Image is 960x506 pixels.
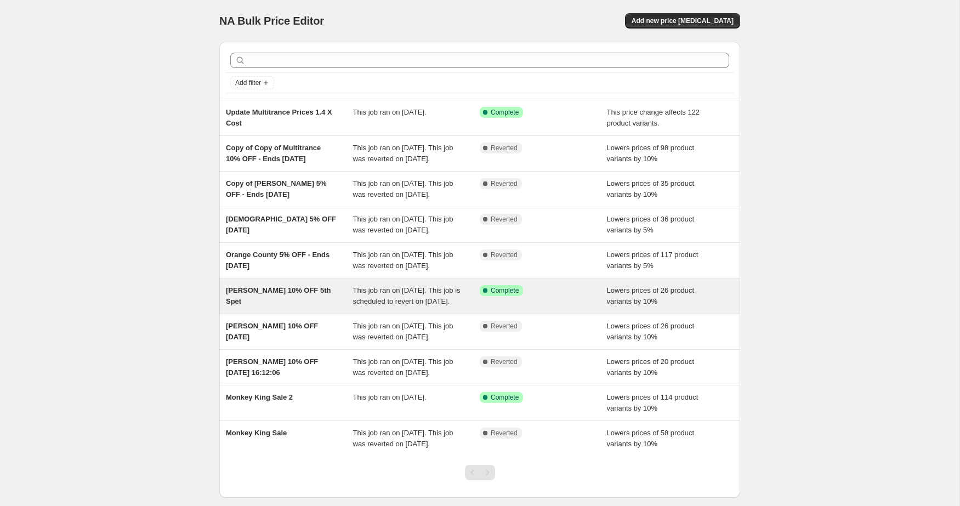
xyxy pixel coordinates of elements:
span: This job ran on [DATE]. This job was reverted on [DATE]. [353,215,453,234]
span: [DEMOGRAPHIC_DATA] 5% OFF [DATE] [226,215,336,234]
span: Orange County 5% OFF - Ends [DATE] [226,251,330,270]
span: This job ran on [DATE]. This job was reverted on [DATE]. [353,144,453,163]
span: Reverted [491,251,518,259]
span: Copy of [PERSON_NAME] 5% OFF - Ends [DATE] [226,179,326,198]
span: Lowers prices of 26 product variants by 10% [607,286,695,305]
span: This job ran on [DATE]. This job was reverted on [DATE]. [353,357,453,377]
span: Complete [491,393,519,402]
span: Lowers prices of 26 product variants by 10% [607,322,695,341]
nav: Pagination [465,465,495,480]
span: Add new price [MEDICAL_DATA] [632,16,734,25]
span: Complete [491,108,519,117]
span: Reverted [491,429,518,437]
span: Reverted [491,322,518,331]
span: NA Bulk Price Editor [219,15,324,27]
span: Add filter [235,78,261,87]
span: This job ran on [DATE]. This job is scheduled to revert on [DATE]. [353,286,461,305]
span: This job ran on [DATE]. [353,393,427,401]
span: Lowers prices of 20 product variants by 10% [607,357,695,377]
span: Reverted [491,179,518,188]
button: Add filter [230,76,274,89]
span: Lowers prices of 36 product variants by 5% [607,215,695,234]
span: Monkey King Sale [226,429,287,437]
button: Add new price [MEDICAL_DATA] [625,13,740,29]
span: This job ran on [DATE]. This job was reverted on [DATE]. [353,322,453,341]
span: This job ran on [DATE]. [353,108,427,116]
span: Lowers prices of 114 product variants by 10% [607,393,698,412]
span: Lowers prices of 98 product variants by 10% [607,144,695,163]
span: Reverted [491,215,518,224]
span: Reverted [491,144,518,152]
span: Monkey King Sale 2 [226,393,293,401]
span: Reverted [491,357,518,366]
span: Lowers prices of 117 product variants by 5% [607,251,698,270]
span: [PERSON_NAME] 10% OFF [DATE] 16:12:06 [226,357,318,377]
span: This job ran on [DATE]. This job was reverted on [DATE]. [353,429,453,448]
span: Update Multitrance Prices 1.4 X Cost [226,108,332,127]
span: [PERSON_NAME] 10% OFF 5th Spet [226,286,331,305]
span: This job ran on [DATE]. This job was reverted on [DATE]. [353,179,453,198]
span: Complete [491,286,519,295]
span: [PERSON_NAME] 10% OFF [DATE] [226,322,318,341]
span: This price change affects 122 product variants. [607,108,700,127]
span: This job ran on [DATE]. This job was reverted on [DATE]. [353,251,453,270]
span: Copy of Copy of Multitrance 10% OFF - Ends [DATE] [226,144,321,163]
span: Lowers prices of 58 product variants by 10% [607,429,695,448]
span: Lowers prices of 35 product variants by 10% [607,179,695,198]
